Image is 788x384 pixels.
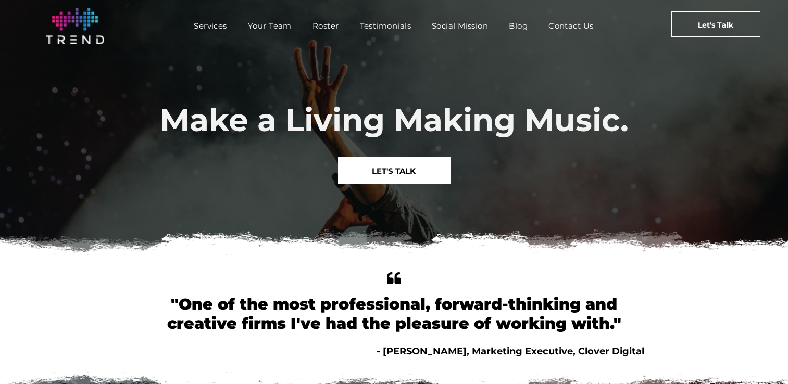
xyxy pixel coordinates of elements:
span: Make a Living Making Music. [160,101,629,139]
a: Roster [302,18,349,33]
span: LET'S TALK [372,158,416,184]
a: Social Mission [421,18,498,33]
span: - [PERSON_NAME], Marketing Executive, Clover Digital [377,345,644,357]
a: Testimonials [349,18,421,33]
a: Contact Us [538,18,604,33]
img: logo [46,8,104,44]
a: Services [183,18,237,33]
a: Blog [498,18,538,33]
font: "One of the most professional, forward-thinking and creative firms I've had the pleasure of worki... [167,295,621,333]
span: Let's Talk [698,12,733,38]
a: Let's Talk [671,11,760,37]
a: LET'S TALK [338,157,451,184]
a: Your Team [237,18,302,33]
